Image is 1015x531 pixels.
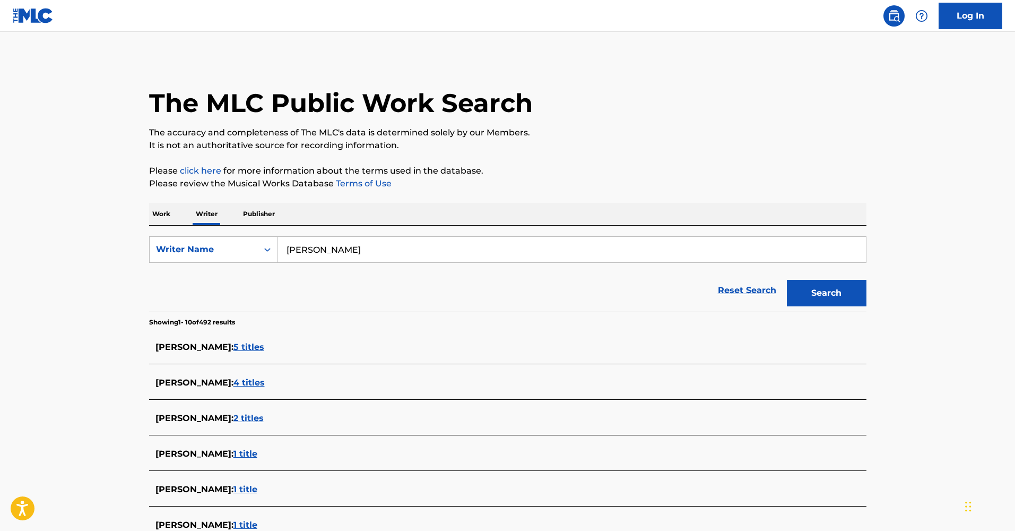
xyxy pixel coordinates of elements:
a: Reset Search [713,279,782,302]
iframe: Chat Widget [962,480,1015,531]
a: Terms of Use [334,178,392,189]
span: 4 titles [233,378,265,388]
img: help [915,10,928,22]
p: Publisher [240,203,278,225]
a: Public Search [883,5,905,27]
span: [PERSON_NAME] : [155,520,233,530]
img: MLC Logo [13,8,54,23]
p: The accuracy and completeness of The MLC's data is determined solely by our Members. [149,126,866,139]
h1: The MLC Public Work Search [149,87,533,119]
span: 1 title [233,484,257,494]
span: [PERSON_NAME] : [155,484,233,494]
p: Please for more information about the terms used in the database. [149,165,866,177]
span: 1 title [233,520,257,530]
div: Drag [965,491,971,523]
span: 5 titles [233,342,264,352]
button: Search [787,280,866,306]
form: Search Form [149,236,866,312]
span: [PERSON_NAME] : [155,342,233,352]
p: Writer [193,203,221,225]
span: [PERSON_NAME] : [155,413,233,423]
p: Please review the Musical Works Database [149,177,866,190]
span: 1 title [233,449,257,459]
a: Log In [939,3,1002,29]
p: It is not an authoritative source for recording information. [149,139,866,152]
p: Showing 1 - 10 of 492 results [149,318,235,327]
div: Writer Name [156,243,251,256]
div: Help [911,5,932,27]
span: 2 titles [233,413,264,423]
p: Work [149,203,173,225]
img: search [888,10,900,22]
span: [PERSON_NAME] : [155,449,233,459]
a: click here [180,166,221,176]
span: [PERSON_NAME] : [155,378,233,388]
